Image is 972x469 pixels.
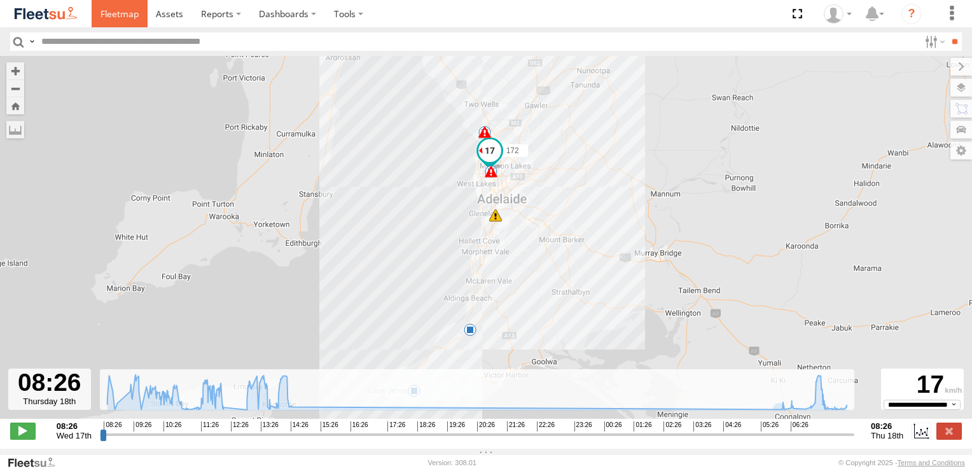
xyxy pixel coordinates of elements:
[6,79,24,97] button: Zoom out
[163,421,181,432] span: 10:26
[321,421,338,432] span: 15:26
[871,431,903,440] span: Thu 18th Sep 2025
[936,423,962,439] label: Close
[838,459,965,466] div: © Copyright 2025 -
[723,421,741,432] span: 04:26
[57,421,92,431] strong: 08:26
[574,421,592,432] span: 23:26
[231,421,249,432] span: 12:26
[57,431,92,440] span: Wed 17th Sep 2025
[417,421,435,432] span: 18:26
[761,421,779,432] span: 05:26
[506,146,519,155] span: 172
[604,421,622,432] span: 00:26
[901,4,922,24] i: ?
[791,421,809,432] span: 06:26
[871,421,903,431] strong: 08:26
[663,421,681,432] span: 02:26
[7,456,66,469] a: Visit our Website
[537,421,555,432] span: 22:26
[261,421,279,432] span: 13:26
[6,97,24,114] button: Zoom Home
[291,421,309,432] span: 14:26
[477,421,495,432] span: 20:26
[819,4,856,24] div: Arb Quin
[883,370,962,399] div: 17
[447,421,465,432] span: 19:26
[104,421,121,432] span: 08:26
[634,421,651,432] span: 01:26
[6,62,24,79] button: Zoom in
[428,459,476,466] div: Version: 308.01
[920,32,947,51] label: Search Filter Options
[10,423,36,439] label: Play/Stop
[693,421,711,432] span: 03:26
[134,421,151,432] span: 09:26
[201,421,219,432] span: 11:26
[13,5,79,22] img: fleetsu-logo-horizontal.svg
[507,421,525,432] span: 21:26
[351,421,368,432] span: 16:26
[950,142,972,160] label: Map Settings
[898,459,965,466] a: Terms and Conditions
[6,121,24,139] label: Measure
[387,421,405,432] span: 17:26
[27,32,37,51] label: Search Query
